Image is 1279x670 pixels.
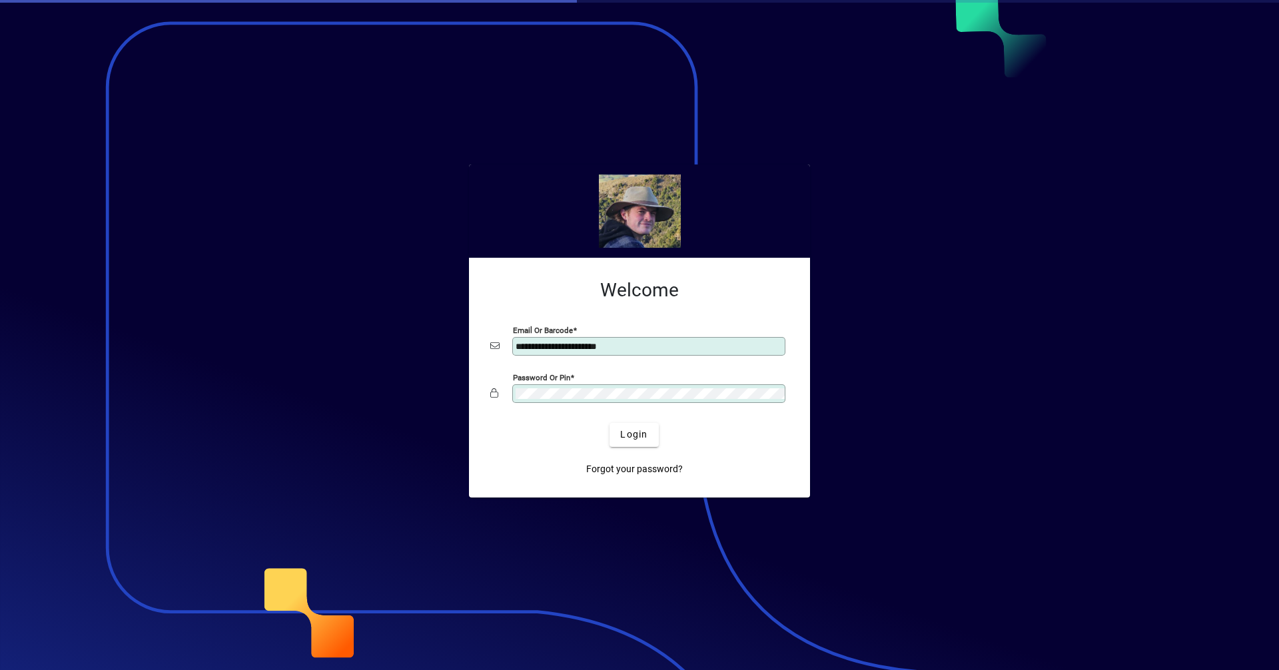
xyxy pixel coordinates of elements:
[513,372,570,382] mat-label: Password or Pin
[586,462,683,476] span: Forgot your password?
[490,279,789,302] h2: Welcome
[610,423,658,447] button: Login
[620,428,647,442] span: Login
[513,325,573,334] mat-label: Email or Barcode
[581,458,688,482] a: Forgot your password?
